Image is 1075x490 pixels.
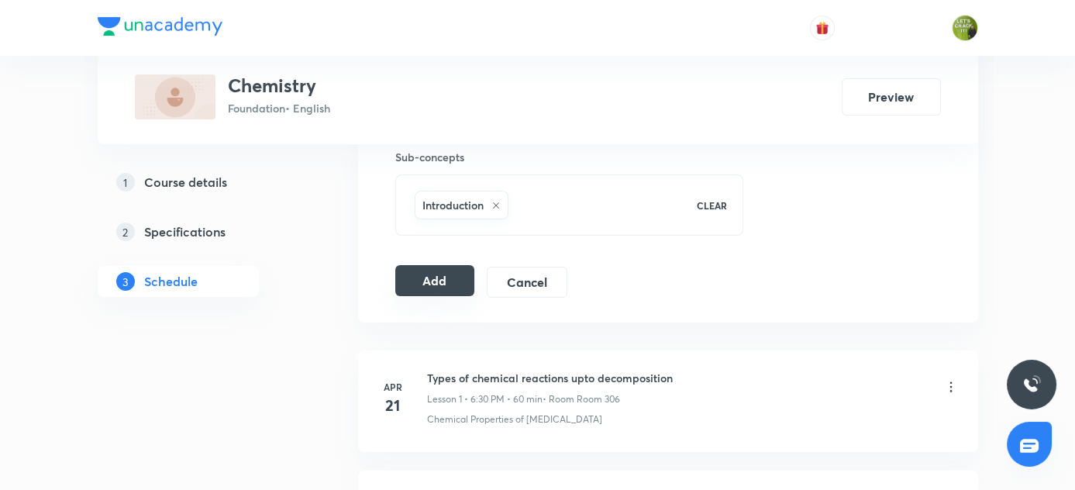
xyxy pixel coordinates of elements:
[487,267,567,298] button: Cancel
[427,370,673,386] h6: Types of chemical reactions upto decomposition
[697,198,727,212] p: CLEAR
[98,17,222,36] img: Company Logo
[543,392,620,406] p: • Room Room 306
[144,173,227,192] h5: Course details
[98,17,222,40] a: Company Logo
[144,223,226,241] h5: Specifications
[395,149,744,165] h6: Sub-concepts
[116,272,135,291] p: 3
[377,394,408,417] h4: 21
[228,100,330,116] p: Foundation • English
[135,74,215,119] img: 749F91A9-D56C-4BB7-83C7-F9BC25D32E42_plus.png
[427,392,543,406] p: Lesson 1 • 6:30 PM • 60 min
[1022,375,1041,394] img: ttu
[810,16,835,40] button: avatar
[228,74,330,97] h3: Chemistry
[116,173,135,192] p: 1
[427,412,602,426] p: Chemical Properties of [MEDICAL_DATA]
[377,380,408,394] h6: Apr
[395,265,475,296] button: Add
[98,167,308,198] a: 1Course details
[952,15,978,41] img: Gaurav Uppal
[422,197,484,213] h6: Introduction
[144,272,198,291] h5: Schedule
[98,216,308,247] a: 2Specifications
[815,21,829,35] img: avatar
[116,223,135,241] p: 2
[842,78,941,116] button: Preview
